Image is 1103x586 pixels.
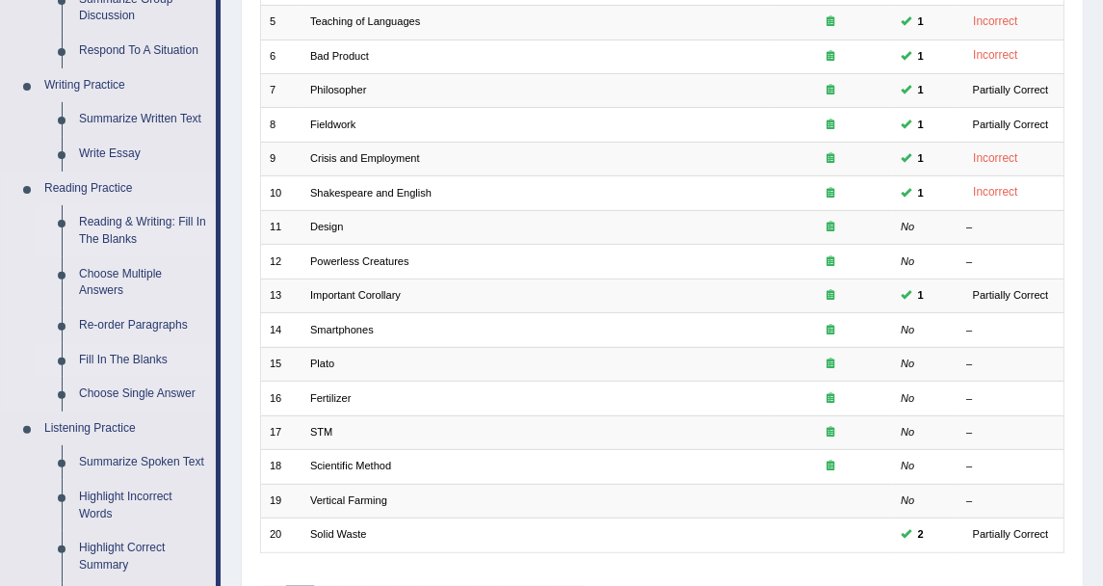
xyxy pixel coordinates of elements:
[966,149,1025,169] div: Incorrect
[778,459,883,474] div: Exam occurring question
[70,257,216,308] a: Choose Multiple Answers
[36,412,216,446] a: Listening Practice
[70,34,216,68] a: Respond To A Situation
[966,220,1055,235] div: –
[310,119,355,130] a: Fieldwork
[310,221,343,232] a: Design
[310,426,332,438] a: STM
[260,382,302,415] td: 16
[778,357,883,372] div: Exam occurring question
[778,323,883,338] div: Exam occurring question
[966,287,1055,305] div: Partially Correct
[70,377,216,412] a: Choose Single Answer
[966,459,1055,474] div: –
[911,117,930,134] span: You can still take this question
[260,142,302,175] td: 9
[901,221,914,232] em: No
[911,82,930,99] span: You can still take this question
[310,187,432,199] a: Shakespeare and English
[70,308,216,343] a: Re-order Paragraphs
[260,347,302,381] td: 15
[966,493,1055,509] div: –
[911,150,930,168] span: You can still take this question
[778,49,883,65] div: Exam occurring question
[966,82,1055,99] div: Partially Correct
[260,40,302,73] td: 6
[36,172,216,206] a: Reading Practice
[901,392,914,404] em: No
[70,102,216,137] a: Summarize Written Text
[778,118,883,133] div: Exam occurring question
[310,494,387,506] a: Vertical Farming
[778,220,883,235] div: Exam occurring question
[310,289,401,301] a: Important Corollary
[778,425,883,440] div: Exam occurring question
[260,73,302,107] td: 7
[966,13,1025,32] div: Incorrect
[966,425,1055,440] div: –
[260,450,302,484] td: 18
[310,528,367,540] a: Solid Waste
[260,245,302,279] td: 12
[966,117,1055,134] div: Partially Correct
[966,391,1055,407] div: –
[310,392,351,404] a: Fertilizer
[310,460,391,471] a: Scientific Method
[310,358,334,369] a: Plato
[778,254,883,270] div: Exam occurring question
[901,358,914,369] em: No
[966,323,1055,338] div: –
[310,50,369,62] a: Bad Product
[901,460,914,471] em: No
[901,494,914,506] em: No
[310,152,420,164] a: Crisis and Employment
[778,391,883,407] div: Exam occurring question
[70,137,216,172] a: Write Essay
[966,183,1025,202] div: Incorrect
[260,210,302,244] td: 11
[911,48,930,66] span: You can still take this question
[778,186,883,201] div: Exam occurring question
[911,185,930,202] span: You can still take this question
[260,279,302,312] td: 13
[36,68,216,103] a: Writing Practice
[778,14,883,30] div: Exam occurring question
[70,205,216,256] a: Reading & Writing: Fill In The Blanks
[310,255,409,267] a: Powerless Creatures
[778,83,883,98] div: Exam occurring question
[70,445,216,480] a: Summarize Spoken Text
[260,6,302,40] td: 5
[70,480,216,531] a: Highlight Incorrect Words
[966,357,1055,372] div: –
[70,343,216,378] a: Fill In The Blanks
[911,13,930,31] span: You can still take this question
[260,108,302,142] td: 8
[911,287,930,305] span: You can still take this question
[901,426,914,438] em: No
[310,324,374,335] a: Smartphones
[260,313,302,347] td: 14
[901,255,914,267] em: No
[911,526,930,544] span: You can still take this question
[310,15,420,27] a: Teaching of Languages
[70,531,216,582] a: Highlight Correct Summary
[966,46,1025,66] div: Incorrect
[901,324,914,335] em: No
[966,254,1055,270] div: –
[966,526,1055,544] div: Partially Correct
[260,176,302,210] td: 10
[778,151,883,167] div: Exam occurring question
[310,84,366,95] a: Philosopher
[260,415,302,449] td: 17
[260,519,302,552] td: 20
[260,484,302,518] td: 19
[778,288,883,304] div: Exam occurring question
